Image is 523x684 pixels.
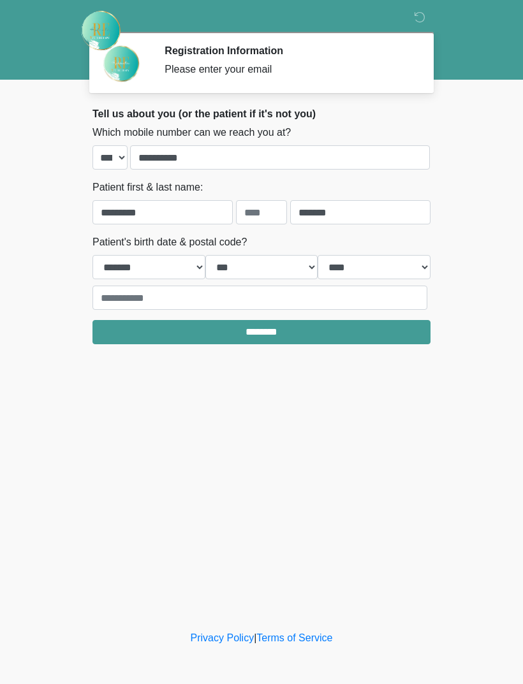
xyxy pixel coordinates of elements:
[165,62,411,77] div: Please enter your email
[256,632,332,643] a: Terms of Service
[191,632,254,643] a: Privacy Policy
[102,45,140,83] img: Agent Avatar
[254,632,256,643] a: |
[92,235,247,250] label: Patient's birth date & postal code?
[92,180,203,195] label: Patient first & last name:
[80,10,122,52] img: Rehydrate Aesthetics & Wellness Logo
[92,108,431,120] h2: Tell us about you (or the patient if it's not you)
[92,125,291,140] label: Which mobile number can we reach you at?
